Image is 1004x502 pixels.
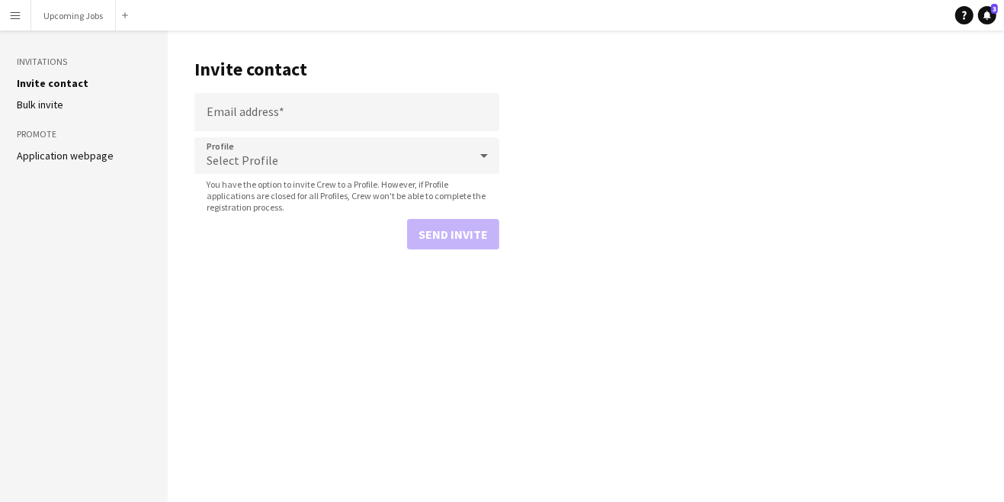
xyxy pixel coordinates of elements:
[17,76,88,90] a: Invite contact
[194,179,499,213] span: You have the option to invite Crew to a Profile. However, if Profile applications are closed for ...
[991,4,998,14] span: 3
[31,1,116,31] button: Upcoming Jobs
[17,98,63,111] a: Bulk invite
[194,58,499,81] h1: Invite contact
[978,6,996,24] a: 3
[17,55,151,69] h3: Invitations
[207,153,278,168] span: Select Profile
[17,149,114,163] a: Application webpage
[17,127,151,141] h3: Promote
